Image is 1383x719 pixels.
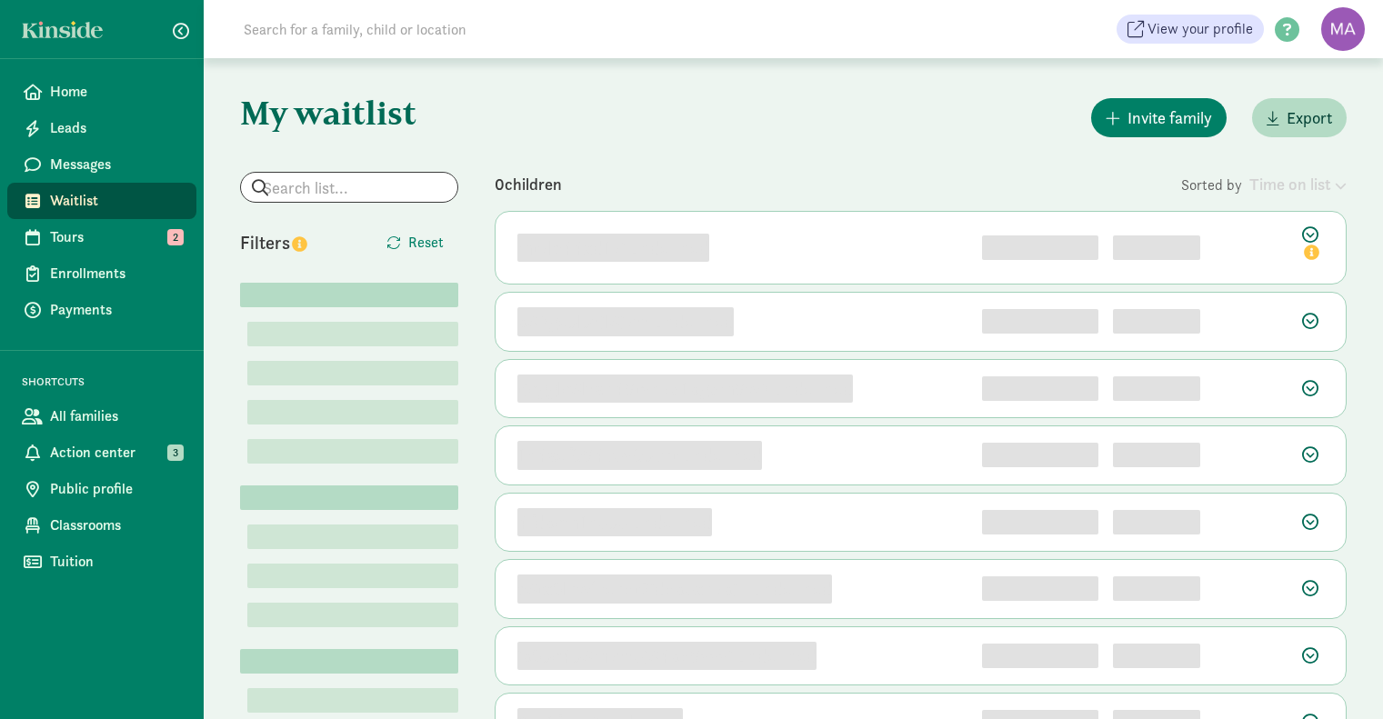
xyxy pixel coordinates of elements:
[1113,510,1200,534] div: [object Object]
[247,361,255,383] label: Lorem (1)
[1113,443,1200,467] div: [object Object]
[372,225,458,261] button: Reset
[247,322,255,344] label: Lorem (1)
[7,507,196,544] a: Classrooms
[7,398,196,434] a: All families
[7,219,196,255] a: Tours 2
[1113,644,1200,668] div: [object Object]
[241,173,457,202] input: Search list...
[7,255,196,292] a: Enrollments
[247,524,255,546] label: Lorem (1)
[247,603,255,624] label: Lorem (1)
[7,471,196,507] a: Public profile
[1181,172,1347,196] div: Sorted by
[517,307,734,336] div: p62ge5l5zjl6j7zz undefined
[50,154,182,175] span: Messages
[1147,18,1253,40] span: View your profile
[50,299,182,321] span: Payments
[982,443,1098,467] div: 4
[50,478,182,500] span: Public profile
[240,229,349,256] div: Filters
[167,229,184,245] span: 2
[1113,576,1200,601] div: [object Object]
[247,400,255,422] label: Lorem (1)
[7,292,196,328] a: Payments
[50,442,182,464] span: Action center
[50,263,182,285] span: Enrollments
[50,117,182,139] span: Leads
[247,564,255,585] label: Lorem (1)
[50,551,182,573] span: Tuition
[982,376,1098,401] div: 3
[50,405,182,427] span: All families
[50,190,182,212] span: Waitlist
[240,95,458,131] h1: My waitlist
[517,642,817,671] div: ip85k456m7zzoj64pb9yyyi undefined
[50,81,182,103] span: Home
[517,441,762,470] div: 1n4aef094voy05vct undefined
[7,146,196,183] a: Messages
[1249,172,1347,196] div: Time on list
[50,514,182,536] span: Classrooms
[1127,105,1212,130] span: Invite family
[247,688,255,710] label: Lorem (1)
[1091,98,1227,137] button: Invite family
[1113,309,1200,334] div: [object Object]
[7,74,196,110] a: Home
[7,110,196,146] a: Leads
[50,226,182,248] span: Tours
[167,444,184,461] span: 3
[1113,376,1200,401] div: [object Object]
[1292,632,1383,719] iframe: Chat Widget
[982,309,1098,334] div: 2
[517,574,832,604] div: s6tx8lcwfkecbt3idbpoxh7pjfi undefined
[517,234,709,263] div: mt7ls44xd17i undefined
[1252,98,1347,137] button: Export
[517,508,712,537] div: 4fdpkm1no5o undefined
[240,649,458,674] div: Lorem
[7,434,196,471] a: Action center 3
[495,172,1181,196] div: 0 children
[517,374,853,404] div: tjkgglk6lzah49tyn7q1pgqm9w2 undefined
[982,644,1098,668] div: 7
[7,183,196,219] a: Waitlist
[1117,15,1264,44] a: View your profile
[240,485,458,510] div: Lorem
[233,11,743,47] input: Search for a family, child or location
[408,232,444,254] span: Reset
[982,576,1098,601] div: 6
[982,510,1098,534] div: 5
[1113,235,1200,260] div: [object Object]
[240,283,458,307] div: Lorem
[1287,105,1332,130] span: Export
[7,544,196,580] a: Tuition
[982,235,1098,260] div: 1
[247,439,255,461] label: Lorem (1)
